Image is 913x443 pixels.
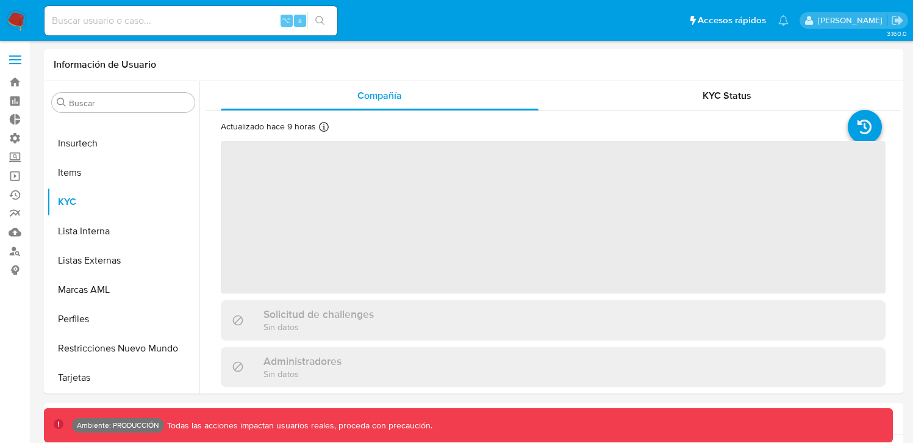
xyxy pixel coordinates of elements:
a: Notificaciones [778,15,789,26]
button: Restricciones Nuevo Mundo [47,334,199,363]
p: Sin datos [263,321,374,333]
div: Solicitud de challengesSin datos [221,300,886,340]
span: Compañía [357,88,402,103]
p: Todas las acciones impactan usuarios reales, proceda con precaución. [164,420,432,431]
a: Salir [891,14,904,27]
button: search-icon [307,12,332,29]
h3: Solicitud de challenges [263,308,374,321]
button: Buscar [57,98,66,107]
h3: Administradores [263,355,342,368]
p: Ambiente: PRODUCCIÓN [77,423,159,428]
span: ⌥ [282,15,291,26]
span: Accesos rápidos [698,14,766,27]
h1: Información de Usuario [54,59,156,71]
p: marcoezequiel.morales@mercadolibre.com [818,15,887,26]
button: Listas Externas [47,246,199,275]
button: Perfiles [47,304,199,334]
p: Actualizado hace 9 horas [221,121,316,132]
div: AdministradoresSin datos [221,347,886,387]
button: Items [47,158,199,187]
button: KYC [47,187,199,217]
span: s [298,15,302,26]
span: ‌ [221,141,886,294]
p: Sin datos [263,368,342,380]
input: Buscar [69,98,190,109]
button: Tarjetas [47,363,199,392]
button: Lista Interna [47,217,199,246]
span: KYC Status [703,88,751,103]
button: Insurtech [47,129,199,158]
input: Buscar usuario o caso... [45,13,337,29]
button: Marcas AML [47,275,199,304]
